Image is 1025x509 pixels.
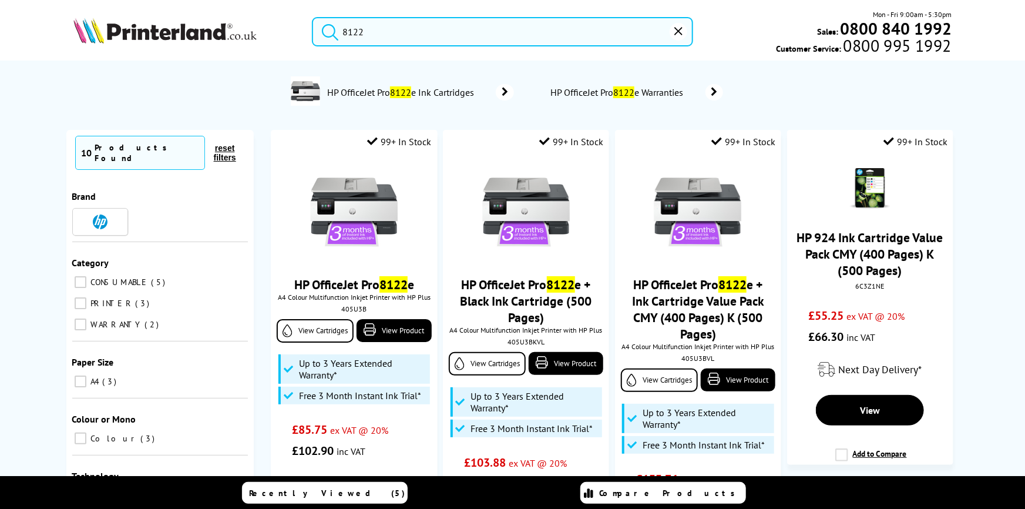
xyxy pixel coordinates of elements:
[624,354,772,363] div: 405U3BVL
[643,439,765,451] span: Free 3 Month Instant Ink Trial*
[250,488,406,498] span: Recently Viewed (5)
[357,319,431,342] a: View Product
[292,443,334,458] span: £102.90
[471,423,593,434] span: Free 3 Month Instant Ink Trial*
[835,448,907,471] label: Add to Compare
[277,293,431,302] span: A4 Colour Multifunction Inkjet Printer with HP Plus
[718,276,747,293] mark: 8122
[242,482,408,504] a: Recently Viewed (5)
[529,352,603,375] a: View Product
[294,276,414,293] a: HP OfficeJet Pro8122e
[330,424,388,436] span: ex VAT @ 20%
[549,84,723,101] a: HP OfficeJet Pro8122e Warranties
[326,86,479,98] span: HP OfficeJet Pro e Ink Cartridges
[72,470,119,482] span: Technology
[839,363,922,376] span: Next Day Delivery*
[73,18,297,46] a: Printerland Logo
[796,282,945,290] div: 6C3Z1NE
[461,276,592,326] a: HP OfficeJet Pro8122e + Black Ink Cartridge (500 Pages)
[632,276,764,342] a: HP OfficeJet Pro8122e + Ink Cartridge Value Pack CMY (400 Pages) K (500 Pages)
[88,277,150,287] span: CONSUMABLE
[846,310,905,322] span: ex VAT @ 20%
[711,136,775,148] div: 99+ In Stock
[482,168,570,256] img: hp-officejet-pro-8135e-front-print-small.jpg
[88,319,144,330] span: WARRANTY
[88,298,135,309] span: PRINTER
[75,433,86,444] input: Colour 3
[777,40,952,54] span: Customer Service:
[310,168,398,256] img: hp-officejet-pro-8135e-front-print-small.jpg
[145,319,162,330] span: 2
[103,376,120,387] span: 3
[75,376,86,387] input: A4 3
[390,86,411,98] mark: 8122
[613,86,634,98] mark: 8122
[547,276,575,293] mark: 8122
[793,353,947,386] div: modal_delivery
[312,17,693,46] input: Search product or brand
[808,308,843,323] span: £55.25
[326,76,514,108] a: HP OfficeJet Pro8122e Ink Cartridges
[88,376,102,387] span: A4
[95,142,199,163] div: Products Found
[840,18,952,39] b: 0800 840 1992
[299,357,427,381] span: Up to 3 Years Extended Warranty*
[379,276,408,293] mark: 8122
[464,455,506,470] span: £103.88
[849,168,890,209] img: hp-924-cmyk-ink-value-pack-small.png
[75,319,86,330] input: WARRANTY 2
[291,76,320,106] img: 405U8B%E2%80%8B-deptimage.jpg
[808,329,843,344] span: £66.30
[82,147,92,159] span: 10
[860,404,880,416] span: View
[701,369,775,391] a: View Product
[621,342,775,351] span: A4 Colour Multifunction Inkjet Printer with HP Plus
[797,229,943,279] a: HP 924 Ink Cartridge Value Pack CMY (400 Pages) K (500 Pages)
[580,482,746,504] a: Compare Products
[681,474,739,485] span: ex VAT @ 20%
[471,390,599,414] span: Up to 3 Years Extended Warranty*
[141,433,158,444] span: 3
[93,215,107,229] img: HP
[292,422,327,437] span: £85.75
[75,276,86,288] input: CONSUMABLE 5
[449,326,603,334] span: A4 Colour Multifunction Inkjet Printer with HP Plus
[73,18,257,43] img: Printerland Logo
[509,457,567,469] span: ex VAT @ 20%
[88,433,140,444] span: Colour
[72,356,114,368] span: Paper Size
[72,190,96,202] span: Brand
[205,143,245,163] button: reset filters
[452,337,600,346] div: 405U3BKVL
[299,390,421,401] span: Free 3 Month Instant Ink Trial*
[643,407,771,430] span: Up to 3 Years Extended Warranty*
[72,257,109,269] span: Category
[337,446,365,457] span: inc VAT
[136,298,153,309] span: 3
[883,136,947,148] div: 99+ In Stock
[449,352,526,376] a: View Cartridges
[636,471,678,487] span: £133.76
[539,136,603,148] div: 99+ In Stock
[816,395,924,426] a: View
[842,40,952,51] span: 0800 995 1992
[368,136,432,148] div: 99+ In Stock
[72,413,136,425] span: Colour or Mono
[600,488,742,498] span: Compare Products
[277,319,354,343] a: View Cartridges
[654,168,742,256] img: hp-officejet-pro-8135e-front-print-small.jpg
[817,26,838,37] span: Sales:
[549,86,688,98] span: HP OfficeJet Pro e Warranties
[621,369,698,392] a: View Cartridges
[152,277,169,287] span: 5
[838,23,952,34] a: 0800 840 1992
[873,9,952,20] span: Mon - Fri 9:00am - 5:30pm
[280,304,428,313] div: 405U3B
[75,297,86,309] input: PRINTER 3
[846,331,875,343] span: inc VAT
